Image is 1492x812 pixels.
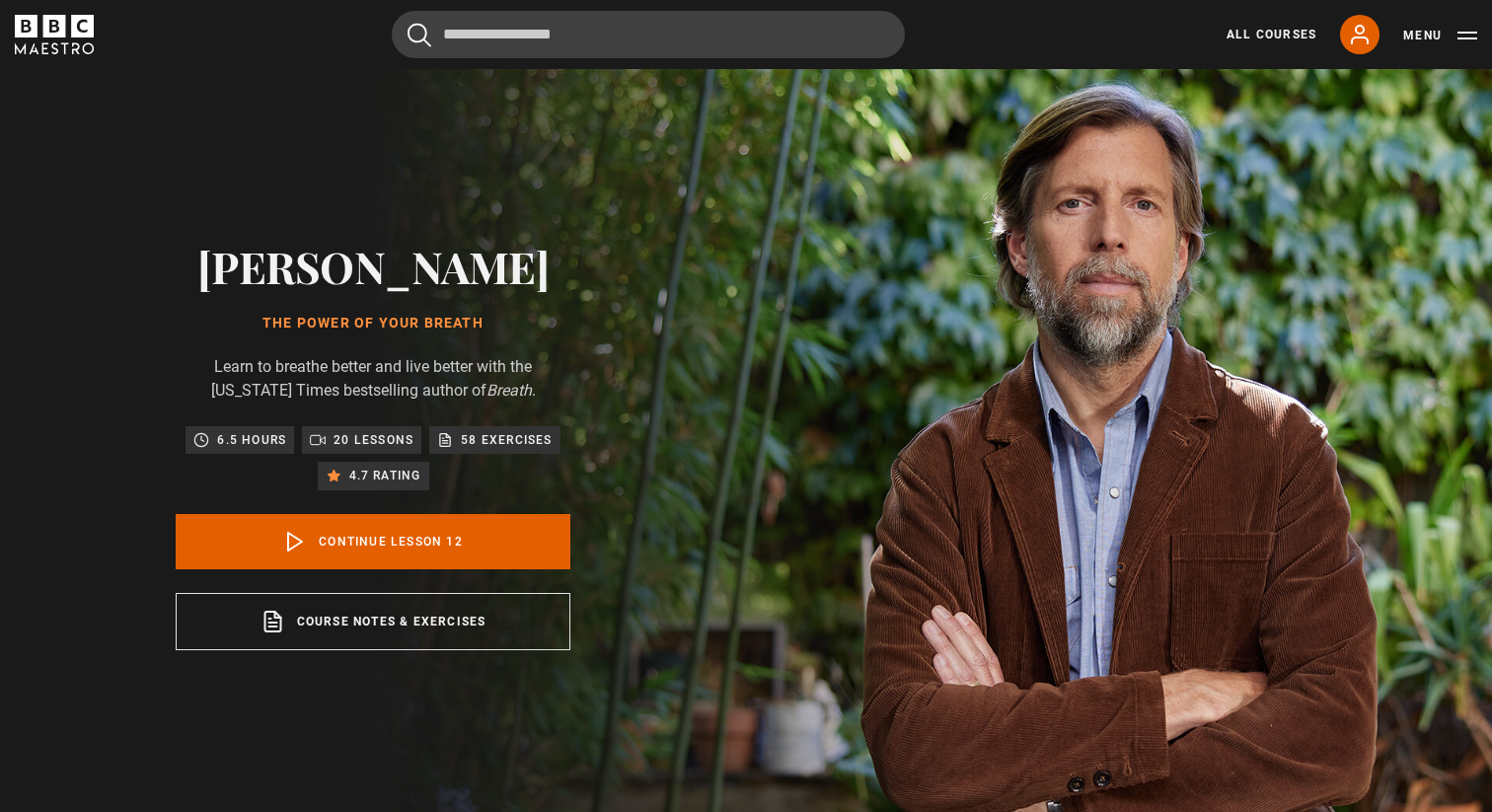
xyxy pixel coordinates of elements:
[392,11,905,58] input: Search
[349,466,421,485] p: 4.7 rating
[408,23,431,47] button: Submit the search query
[176,514,570,569] a: Continue lesson 12
[461,430,552,450] p: 58 exercises
[486,381,532,400] i: Breath
[15,15,94,54] svg: BBC Maestro
[176,241,570,291] h2: [PERSON_NAME]
[176,355,570,403] p: Learn to breathe better and live better with the [US_STATE] Times bestselling author of .
[334,430,413,450] p: 20 lessons
[217,430,286,450] p: 6.5 hours
[176,593,570,650] a: Course notes & exercises
[176,316,570,332] h1: The Power of Your Breath
[1403,26,1477,45] button: Toggle navigation
[1227,26,1316,43] a: All Courses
